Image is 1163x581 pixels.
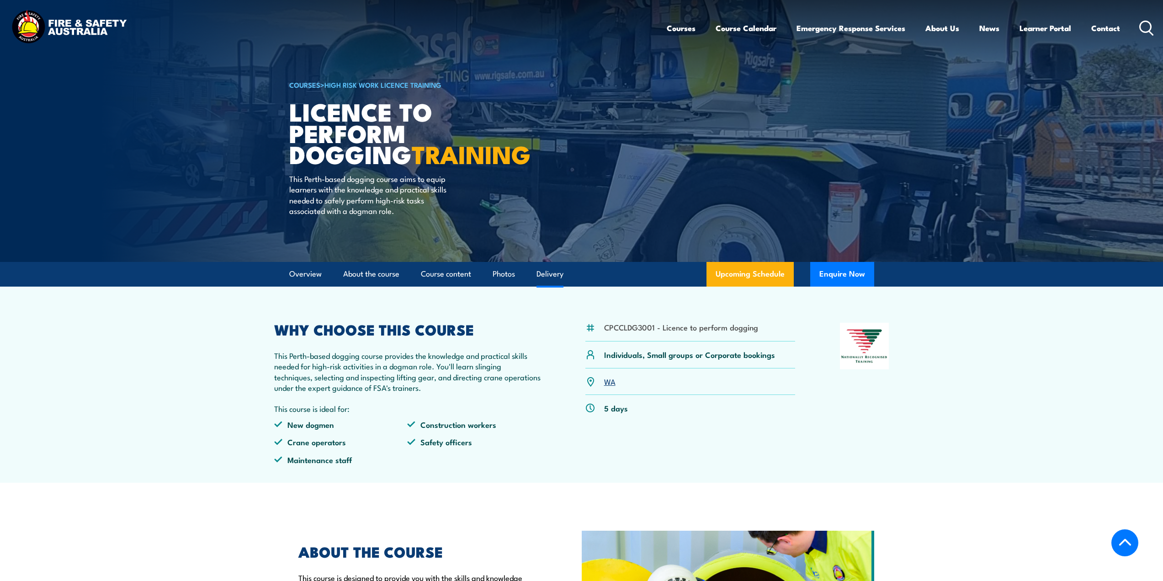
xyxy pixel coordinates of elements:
[274,437,408,447] li: Crane operators
[324,80,441,90] a: High Risk Work Licence Training
[797,16,905,40] a: Emergency Response Services
[274,419,408,430] li: New dogmen
[289,173,456,216] p: This Perth-based dogging course aims to equip learners with the knowledge and practical skills ne...
[1091,16,1120,40] a: Contact
[840,323,889,369] img: Nationally Recognised Training logo.
[604,322,758,332] li: CPCCLDG3001 - Licence to perform dogging
[810,262,874,287] button: Enquire Now
[289,262,322,286] a: Overview
[667,16,696,40] a: Courses
[289,80,320,90] a: COURSES
[343,262,399,286] a: About the course
[493,262,515,286] a: Photos
[407,437,541,447] li: Safety officers
[274,454,408,465] li: Maintenance staff
[979,16,999,40] a: News
[1020,16,1071,40] a: Learner Portal
[706,262,794,287] a: Upcoming Schedule
[716,16,776,40] a: Course Calendar
[604,376,616,387] a: WA
[536,262,563,286] a: Delivery
[407,419,541,430] li: Construction workers
[412,134,531,172] strong: TRAINING
[289,101,515,165] h1: Licence to Perform Dogging
[604,349,775,360] p: Individuals, Small groups or Corporate bookings
[274,350,541,393] p: This Perth-based dogging course provides the knowledge and practical skills needed for high-risk ...
[604,403,628,413] p: 5 days
[289,79,515,90] h6: >
[925,16,959,40] a: About Us
[298,545,540,558] h2: ABOUT THE COURSE
[274,323,541,336] h2: WHY CHOOSE THIS COURSE
[421,262,471,286] a: Course content
[274,403,541,414] p: This course is ideal for:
